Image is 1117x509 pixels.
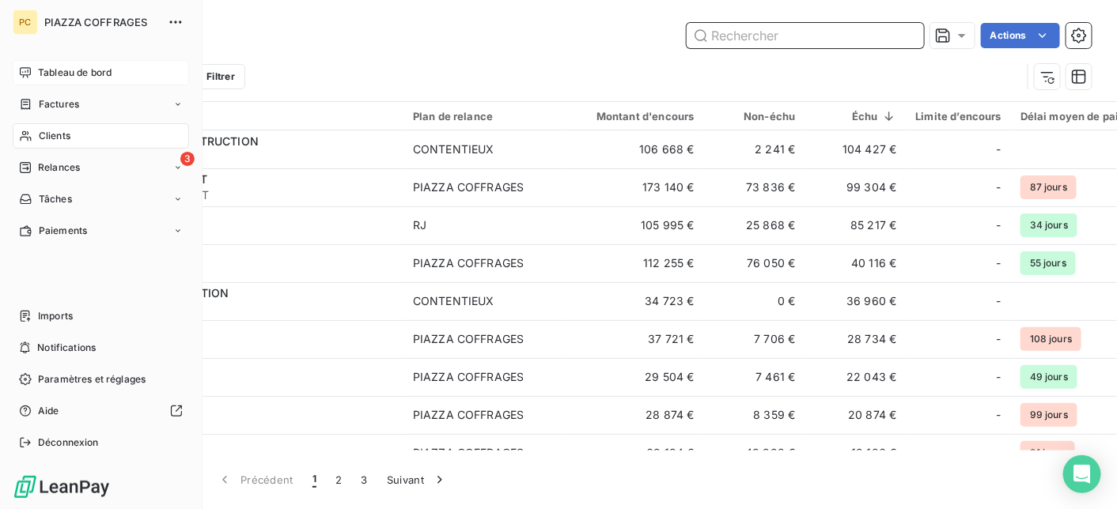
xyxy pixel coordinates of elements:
[109,415,394,431] span: CNGEGC
[568,320,704,358] td: 37 721 €
[704,282,805,320] td: 0 €
[805,320,907,358] td: 28 734 €
[38,160,80,175] span: Relances
[413,141,494,157] div: CONTENTIEUX
[13,9,38,35] div: PC
[172,64,245,89] button: Filtrer
[109,149,394,165] span: CCONCEPT
[704,130,805,168] td: 2 241 €
[413,217,426,233] div: RJ
[704,320,805,358] td: 7 706 €
[413,293,494,309] div: CONTENTIEUX
[714,110,796,123] div: Non-échu
[352,463,377,496] button: 3
[109,187,394,203] span: CRAZELBECFAYAT
[805,130,907,168] td: 104 427 €
[37,341,96,355] span: Notifications
[38,309,73,323] span: Imports
[704,434,805,472] td: 49 998 €
[568,358,704,396] td: 29 504 €
[997,141,1002,157] span: -
[38,372,146,386] span: Paramètres et réglages
[568,282,704,320] td: 34 723 €
[568,434,704,472] td: 69 124 €
[303,463,326,496] button: 1
[704,396,805,434] td: 8 359 €
[38,66,112,80] span: Tableau de bord
[1020,213,1077,237] span: 34 jours
[413,407,524,423] div: PIAZZA COFFRAGES
[109,263,394,279] span: CEIFFARRAS
[1020,403,1077,427] span: 99 jours
[805,244,907,282] td: 40 116 €
[805,168,907,206] td: 99 304 €
[413,369,524,385] div: PIAZZA COFFRAGES
[413,110,558,123] div: Plan de relance
[997,255,1002,271] span: -
[39,224,87,238] span: Paiements
[413,179,524,195] div: PIAZZA COFFRAGES
[568,206,704,244] td: 105 995 €
[39,192,72,206] span: Tâches
[109,225,394,241] span: CCOPAC
[997,331,1002,347] span: -
[39,97,79,111] span: Factures
[805,358,907,396] td: 22 043 €
[981,23,1060,48] button: Actions
[109,301,394,317] span: CSTM
[377,463,457,496] button: Suivant
[916,110,1002,123] div: Limite d’encours
[1063,455,1101,493] div: Open Intercom Messenger
[13,474,111,500] img: Logo LeanPay
[180,152,195,166] span: 3
[805,206,907,244] td: 85 217 €
[997,407,1002,423] span: -
[413,255,524,271] div: PIAZZA COFFRAGES
[997,293,1002,309] span: -
[704,244,805,282] td: 76 050 €
[326,463,351,496] button: 2
[568,244,704,282] td: 112 255 €
[312,472,316,488] span: 1
[805,282,907,320] td: 36 960 €
[1020,251,1076,275] span: 55 jours
[997,369,1002,385] span: -
[413,331,524,347] div: PIAZZA COFFRAGES
[997,179,1002,195] span: -
[568,130,704,168] td: 106 668 €
[39,129,70,143] span: Clients
[44,16,158,28] span: PIAZZA COFFRAGES
[207,463,303,496] button: Précédent
[413,445,524,461] div: PIAZZA COFFRAGES
[568,396,704,434] td: 28 874 €
[704,206,805,244] td: 25 868 €
[1020,327,1081,351] span: 108 jours
[577,110,695,123] div: Montant d'encours
[1020,365,1077,389] span: 49 jours
[1020,175,1077,199] span: 87 jours
[997,217,1002,233] span: -
[997,445,1002,461] span: -
[815,110,897,123] div: Échu
[805,434,907,472] td: 19 126 €
[805,396,907,434] td: 20 874 €
[109,377,394,393] span: CSYL
[704,358,805,396] td: 7 461 €
[13,398,189,424] a: Aide
[109,339,394,355] span: CCMEG
[568,168,704,206] td: 173 140 €
[38,435,99,450] span: Déconnexion
[1020,441,1075,465] span: 91 jours
[38,404,59,418] span: Aide
[687,23,924,48] input: Rechercher
[704,168,805,206] td: 73 836 €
